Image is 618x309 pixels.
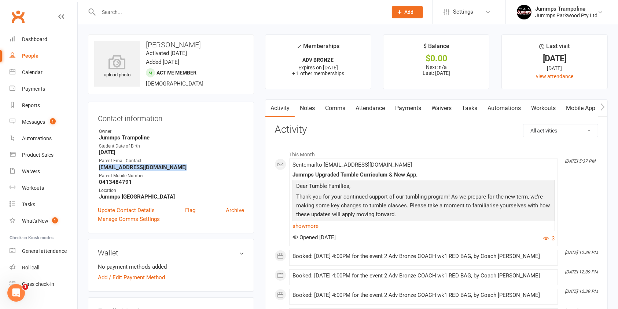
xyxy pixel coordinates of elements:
li: This Month [275,147,598,159]
div: Booked: [DATE] 4:00PM for the event 2 Adv Bronze COACH wk1 RED BAG, by Coach [PERSON_NAME] [293,292,555,298]
div: Booked: [DATE] 4:00PM for the event 2 Adv Bronze COACH wk1 RED BAG, by Coach [PERSON_NAME] [293,273,555,279]
div: Workouts [22,185,44,191]
a: show more [293,221,555,231]
a: Dashboard [10,31,77,48]
span: Settings [453,4,473,20]
div: Jummps Upgraded Tumble Curriculum & New App. [293,172,555,178]
a: Messages 1 [10,114,77,130]
div: Jummps Parkwood Pty Ltd [535,12,597,19]
i: [DATE] 12:39 PM [565,269,598,275]
div: Reports [22,102,40,108]
div: Roll call [22,265,39,270]
a: Reports [10,97,77,114]
i: [DATE] 5:37 PM [565,159,595,164]
strong: [EMAIL_ADDRESS][DOMAIN_NAME] [99,164,244,171]
h3: Contact information [98,112,244,123]
a: Automations [483,100,526,117]
span: Sent email to [EMAIL_ADDRESS][DOMAIN_NAME] [293,161,412,168]
a: General attendance kiosk mode [10,243,77,259]
a: Attendance [350,100,390,117]
span: Expires on [DATE] [298,65,338,70]
a: Archive [226,206,244,215]
strong: ADV BRONZE [302,57,334,63]
div: Parent Mobile Number [99,172,244,179]
a: What's New1 [10,213,77,229]
a: Waivers [10,163,77,180]
div: [DATE] [508,55,601,62]
span: [DEMOGRAPHIC_DATA] [146,80,203,87]
div: Tasks [22,201,35,207]
strong: Jummps Trampoline [99,134,244,141]
a: Activity [265,100,295,117]
div: $0.00 [390,55,482,62]
li: No payment methods added [98,262,244,271]
a: Workouts [526,100,561,117]
time: Activated [DATE] [146,50,187,57]
span: Add [405,9,414,15]
div: Booked: [DATE] 4:00PM for the event 2 Adv Bronze COACH wk1 RED BAG, by Coach [PERSON_NAME] [293,253,555,259]
iframe: Intercom live chat [7,284,25,302]
a: Update Contact Details [98,206,155,215]
p: Dear Tumble Families, [294,182,553,192]
div: People [22,53,38,59]
p: Next: n/a Last: [DATE] [390,64,482,76]
strong: [DATE] [99,149,244,156]
div: $ Balance [423,41,449,55]
button: 3 [543,234,555,243]
div: Payments [22,86,45,92]
i: [DATE] 12:39 PM [565,250,598,255]
div: Student Date of Birth [99,143,244,150]
a: Tasks [10,196,77,213]
div: Last visit [540,41,570,55]
a: People [10,48,77,64]
div: [DATE] [508,64,601,72]
p: Thank you for your continued support of our tumbling program! As we prepare for the new term, we’... [294,192,553,221]
a: Notes [295,100,320,117]
span: Active member [157,70,196,76]
div: Waivers [22,168,40,174]
div: Memberships [297,41,339,55]
a: Comms [320,100,350,117]
a: Product Sales [10,147,77,163]
strong: 0413484791 [99,179,244,185]
input: Search... [96,7,382,17]
a: Clubworx [9,7,27,26]
strong: Jummps [GEOGRAPHIC_DATA] [99,193,244,200]
div: What's New [22,218,48,224]
div: Class check-in [22,281,54,287]
button: Add [392,6,423,18]
time: Added [DATE] [146,59,179,65]
div: Owner [99,128,244,135]
a: Payments [10,81,77,97]
div: Automations [22,135,52,141]
a: Roll call [10,259,77,276]
a: Waivers [426,100,457,117]
div: Jummps Trampoline [535,6,597,12]
i: [DATE] 12:39 PM [565,289,598,294]
a: Payments [390,100,426,117]
span: Opened [DATE] [293,234,336,241]
div: Calendar [22,69,43,75]
img: thumb_image1698795904.png [517,5,531,19]
div: General attendance [22,248,67,254]
a: Mobile App [561,100,601,117]
a: Add / Edit Payment Method [98,273,165,282]
a: Class kiosk mode [10,276,77,292]
div: Location [99,187,244,194]
span: 1 [50,118,56,124]
a: view attendance [536,73,573,79]
i: ✓ [297,43,301,50]
a: Workouts [10,180,77,196]
a: Automations [10,130,77,147]
div: Product Sales [22,152,54,158]
span: 1 [22,284,28,290]
h3: Wallet [98,249,244,257]
div: Parent Email Contact [99,157,244,164]
span: 1 [52,217,58,223]
span: + 1 other memberships [292,70,344,76]
a: Manage Comms Settings [98,215,160,223]
a: Tasks [457,100,483,117]
a: Flag [185,206,195,215]
div: Dashboard [22,36,47,42]
div: Messages [22,119,45,125]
